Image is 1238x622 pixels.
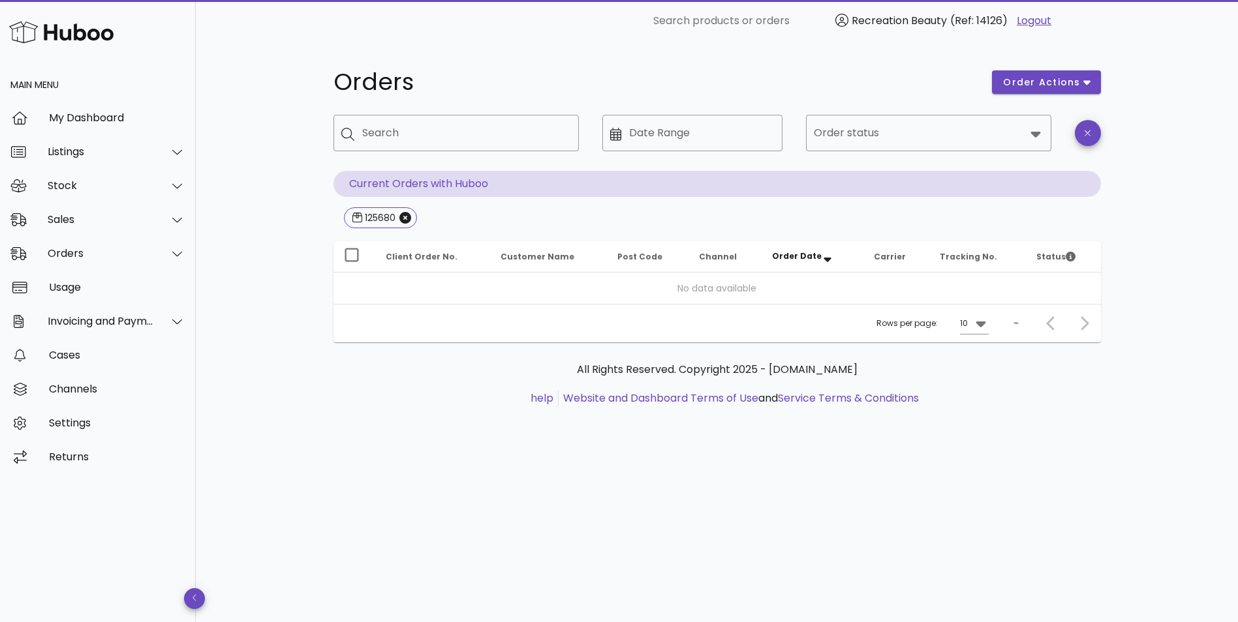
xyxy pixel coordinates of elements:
[49,281,185,293] div: Usage
[778,391,919,406] a: Service Terms & Conditions
[806,115,1051,151] div: Order status
[344,362,1091,378] p: All Rights Reserved. Copyright 2025 - [DOMAIN_NAME]
[559,391,919,406] li: and
[49,417,185,429] div: Settings
[375,241,490,273] th: Client Order No.
[960,318,968,329] div: 10
[531,391,553,406] a: help
[1014,318,1019,329] div: –
[617,251,662,262] span: Post Code
[607,241,689,273] th: Post Code
[9,18,114,46] img: Huboo Logo
[852,13,947,28] span: Recreation Beauty
[362,211,395,224] div: 125680
[48,145,154,158] div: Listings
[950,13,1008,28] span: (Ref: 14126)
[772,250,822,261] span: Order Date
[49,111,185,124] div: My Dashboard
[1026,241,1100,273] th: Status
[49,349,185,361] div: Cases
[1017,13,1051,29] a: Logout
[49,383,185,395] div: Channels
[501,251,574,262] span: Customer Name
[490,241,608,273] th: Customer Name
[399,212,411,224] button: Close
[699,251,737,262] span: Channel
[762,241,863,273] th: Order Date: Sorted descending. Activate to remove sorting.
[1036,251,1076,262] span: Status
[929,241,1027,273] th: Tracking No.
[48,247,154,259] div: Orders
[960,313,989,334] div: 10Rows per page:
[1002,76,1081,89] span: order actions
[48,213,154,226] div: Sales
[333,70,977,94] h1: Orders
[48,179,154,192] div: Stock
[333,273,1101,304] td: No data available
[940,251,997,262] span: Tracking No.
[992,70,1100,94] button: order actions
[386,251,457,262] span: Client Order No.
[863,241,929,273] th: Carrier
[48,315,154,327] div: Invoicing and Payments
[563,391,758,406] a: Website and Dashboard Terms of Use
[874,251,906,262] span: Carrier
[49,451,185,463] div: Returns
[333,171,1101,197] p: Current Orders with Huboo
[689,241,762,273] th: Channel
[876,304,989,342] div: Rows per page:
